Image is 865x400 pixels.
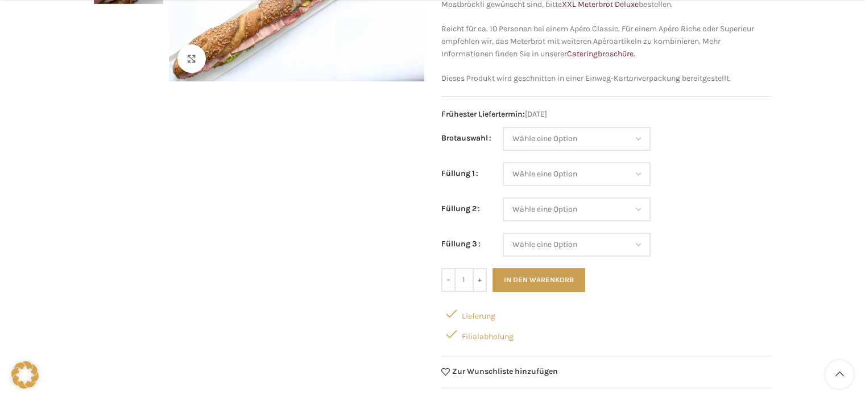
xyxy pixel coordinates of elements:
a: Zur Wunschliste hinzufügen [441,368,558,376]
div: Lieferung [441,303,772,324]
p: Dieses Produkt wird geschnitten in einer Einweg-Kartonverpackung bereitgestellt. [441,72,772,85]
label: Füllung 3 [441,238,481,250]
div: Filialabholung [441,324,772,344]
button: In den Warenkorb [492,268,585,292]
input: Produktmenge [456,268,473,292]
span: [DATE] [441,108,772,121]
a: Scroll to top button [825,360,854,389]
input: + [473,268,487,292]
input: - [441,268,456,292]
span: Zur Wunschliste hinzufügen [452,368,558,376]
label: Brotauswahl [441,132,491,145]
span: Frühester Liefertermin: [441,109,525,119]
a: Cateringbroschüre [567,49,634,59]
label: Füllung 1 [441,167,478,180]
label: Füllung 2 [441,203,480,215]
p: Reicht für ca. 10 Personen bei einem Apéro Classic. Für einem Apéro Riche oder Superieur empfehle... [441,23,772,61]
